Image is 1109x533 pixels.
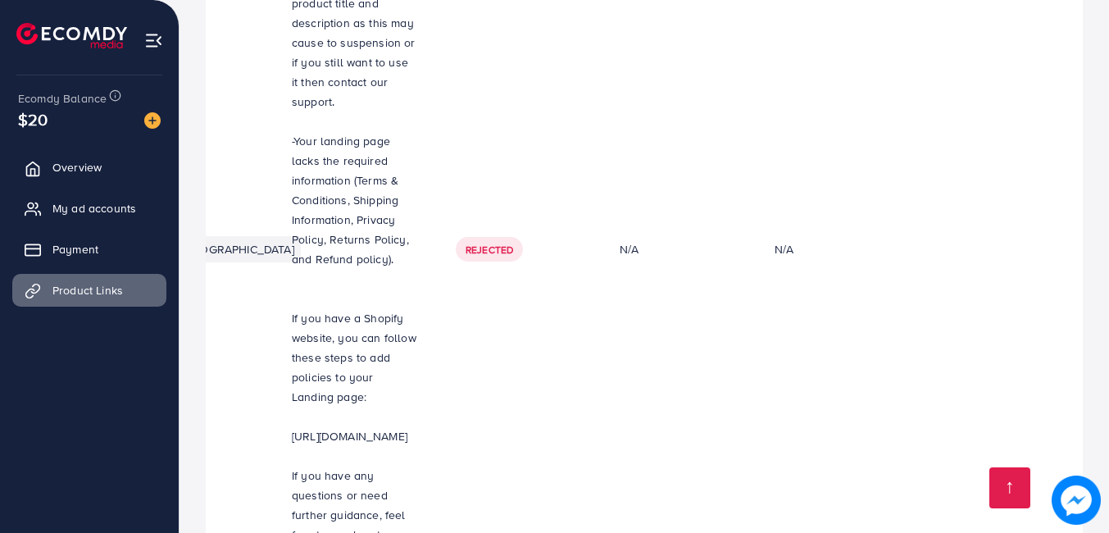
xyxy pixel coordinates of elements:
span: Ecomdy Balance [18,90,107,107]
a: My ad accounts [12,192,166,225]
img: image [1054,478,1099,523]
p: -Your landing page lacks the required information (Terms & Conditions, Shipping Information, Priv... [292,131,416,269]
a: Product Links [12,274,166,307]
span: Payment [52,241,98,257]
div: N/A [620,241,735,257]
span: Rejected [466,243,513,257]
p: If you have a Shopify website, you can follow these steps to add policies to your Landing page: [292,308,416,407]
a: Overview [12,151,166,184]
img: logo [16,23,127,48]
img: menu [144,31,163,50]
div: N/A [775,241,793,257]
span: $20 [18,107,48,131]
img: image [144,112,161,129]
p: [URL][DOMAIN_NAME] [292,426,416,446]
span: Overview [52,159,102,175]
a: Payment [12,233,166,266]
span: My ad accounts [52,200,136,216]
span: Product Links [52,282,123,298]
li: [GEOGRAPHIC_DATA] [175,236,301,262]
